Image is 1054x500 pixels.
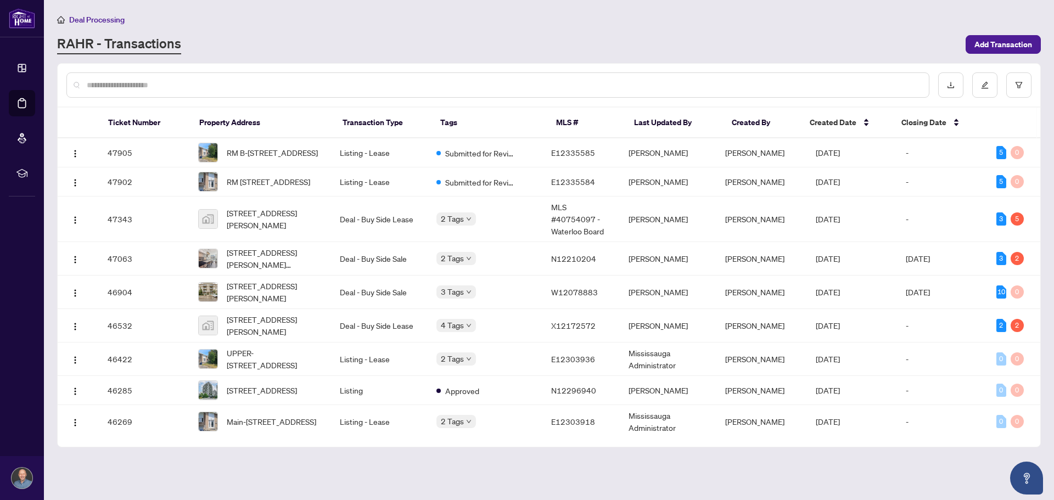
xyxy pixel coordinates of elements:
button: Add Transaction [966,35,1041,54]
span: [STREET_ADDRESS][PERSON_NAME] [227,313,322,338]
td: 46422 [99,342,189,376]
span: [PERSON_NAME] [725,354,784,364]
td: [PERSON_NAME] [620,376,716,405]
th: Ticket Number [99,108,190,138]
td: - [897,405,987,439]
button: filter [1006,72,1031,98]
button: Logo [66,413,84,430]
span: edit [981,81,989,89]
span: E12335584 [551,177,595,187]
span: [STREET_ADDRESS][PERSON_NAME] [227,207,322,231]
img: Profile Icon [12,468,32,488]
div: 5 [996,175,1006,188]
td: [PERSON_NAME] [620,196,716,242]
button: Logo [66,283,84,301]
span: [DATE] [816,417,840,426]
td: 46904 [99,276,189,309]
button: Logo [66,381,84,399]
td: Mississauga Administrator [620,342,716,376]
td: [PERSON_NAME] [620,167,716,196]
span: MLS #40754097 - Waterloo Board [551,202,604,236]
span: RM [STREET_ADDRESS] [227,176,310,188]
img: thumbnail-img [199,350,217,368]
td: - [897,138,987,167]
span: down [466,356,472,362]
td: Listing - Lease [331,405,428,439]
td: 46532 [99,309,189,342]
td: Deal - Buy Side Lease [331,309,428,342]
th: Created By [723,108,801,138]
span: N12210204 [551,254,596,263]
span: home [57,16,65,24]
img: Logo [71,216,80,224]
td: 47063 [99,242,189,276]
button: Open asap [1010,462,1043,495]
span: Created Date [810,116,856,128]
img: thumbnail-img [199,412,217,431]
button: edit [972,72,997,98]
th: Last Updated By [625,108,723,138]
span: Submitted for Review [445,176,517,188]
span: [STREET_ADDRESS] [227,384,297,396]
td: - [897,376,987,405]
img: logo [9,8,35,29]
span: RM B-[STREET_ADDRESS] [227,147,318,159]
div: 0 [996,415,1006,428]
span: Submitted for Review [445,147,517,159]
td: 46285 [99,376,189,405]
span: Main-[STREET_ADDRESS] [227,415,316,428]
th: Closing Date [893,108,984,138]
img: thumbnail-img [199,143,217,162]
span: [PERSON_NAME] [725,177,784,187]
div: 0 [1011,384,1024,397]
img: Logo [71,387,80,396]
span: 4 Tags [441,319,464,332]
img: thumbnail-img [199,249,217,268]
span: [DATE] [816,254,840,263]
span: [PERSON_NAME] [725,254,784,263]
img: thumbnail-img [199,381,217,400]
img: Logo [71,149,80,158]
span: E12303936 [551,354,595,364]
span: [PERSON_NAME] [725,321,784,330]
td: [PERSON_NAME] [620,276,716,309]
div: 0 [1011,285,1024,299]
div: 3 [996,252,1006,265]
img: thumbnail-img [199,172,217,191]
span: [DATE] [816,385,840,395]
th: MLS # [547,108,625,138]
span: [STREET_ADDRESS][PERSON_NAME][PERSON_NAME] [227,246,322,271]
img: Logo [71,322,80,331]
div: 2 [1011,252,1024,265]
td: 47905 [99,138,189,167]
td: Listing - Lease [331,138,428,167]
div: 2 [996,319,1006,332]
button: Logo [66,350,84,368]
td: - [897,167,987,196]
button: download [938,72,963,98]
span: [STREET_ADDRESS][PERSON_NAME] [227,280,322,304]
span: [DATE] [816,321,840,330]
span: 2 Tags [441,415,464,428]
span: UPPER-[STREET_ADDRESS] [227,347,322,371]
span: X12172572 [551,321,596,330]
span: [DATE] [816,287,840,297]
span: down [466,256,472,261]
span: E12335585 [551,148,595,158]
td: - [897,342,987,376]
span: Add Transaction [974,36,1032,53]
span: [DATE] [816,354,840,364]
th: Created Date [801,108,892,138]
button: Logo [66,317,84,334]
div: 2 [1011,319,1024,332]
td: Listing [331,376,428,405]
span: [PERSON_NAME] [725,148,784,158]
span: [DATE] [816,214,840,224]
span: down [466,216,472,222]
span: 2 Tags [441,352,464,365]
span: [PERSON_NAME] [725,287,784,297]
span: filter [1015,81,1023,89]
td: - [897,309,987,342]
td: [DATE] [897,276,987,309]
td: Deal - Buy Side Lease [331,196,428,242]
